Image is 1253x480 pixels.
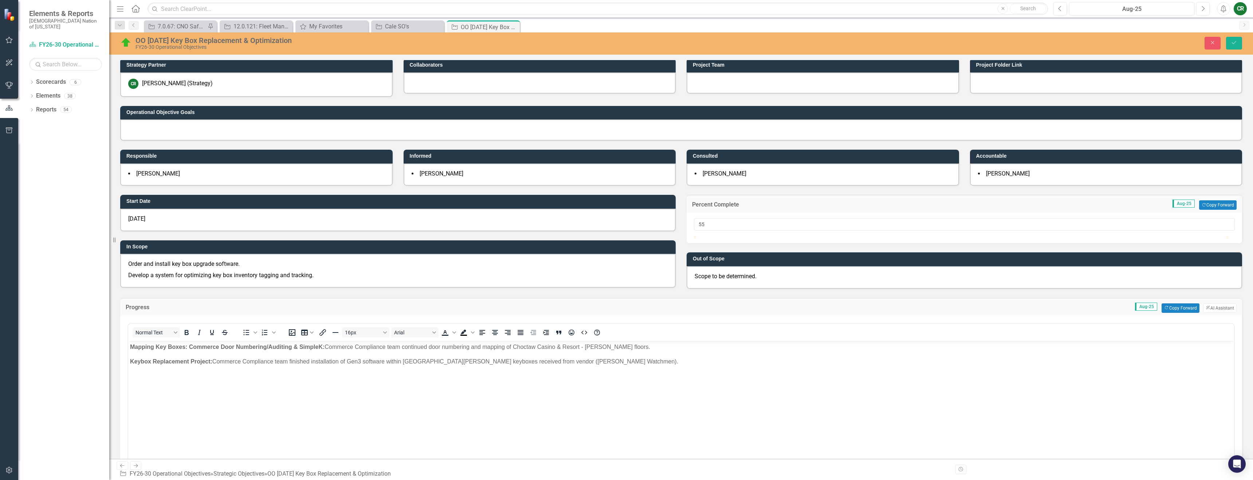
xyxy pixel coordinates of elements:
p: Scope to be determined. [695,272,1234,281]
span: Aug-25 [1173,200,1195,208]
div: Aug-25 [1072,5,1192,13]
div: Numbered list [259,327,277,338]
span: [PERSON_NAME] [136,170,180,177]
h3: Operational Objective Goals [126,110,1238,115]
span: Aug-25 [1135,303,1157,311]
span: Search [1020,5,1036,11]
a: FY26-30 Operational Objectives [29,41,102,49]
button: Blockquote [553,327,565,338]
a: My Favorites [297,22,366,31]
button: Table [299,327,316,338]
button: Font size 16px [342,327,389,338]
div: CR [128,79,138,89]
button: Align right [502,327,514,338]
a: Strategic Objectives [213,470,264,477]
span: [PERSON_NAME] [703,170,746,177]
button: Increase indent [540,327,552,338]
a: Scorecards [36,78,66,86]
button: Bold [180,327,193,338]
button: CR [1234,2,1247,15]
div: 6 [70,79,81,85]
h3: Out of Scope [693,256,1238,261]
div: [PERSON_NAME] (Strategy) [142,79,213,88]
small: [DEMOGRAPHIC_DATA] Nation of [US_STATE] [29,18,102,30]
img: ClearPoint Strategy [4,8,16,21]
button: Underline [206,327,218,338]
a: FY26-30 Operational Objectives [130,470,211,477]
div: Open Intercom Messenger [1228,455,1246,473]
iframe: Rich Text Area [128,341,1234,468]
h3: Informed [410,153,672,159]
button: Align center [489,327,501,338]
a: Cale SO's [373,22,442,31]
button: Copy Forward [1162,303,1199,313]
span: [DATE] [128,215,145,222]
span: [PERSON_NAME] [420,170,463,177]
h3: Consulted [693,153,955,159]
button: Help [591,327,603,338]
button: Block Normal Text [133,327,180,338]
button: Aug-25 [1069,2,1194,15]
div: Cale SO's [385,22,442,31]
h3: Project Team [693,62,955,68]
button: Search [1010,4,1046,14]
div: » » [119,470,394,478]
div: FY26-30 Operational Objectives [135,44,762,50]
p: Develop a system for optimizing key box inventory tagging and tracking. [128,270,668,280]
a: Reports [36,106,56,114]
img: On Target [120,37,132,48]
button: HTML Editor [578,327,590,338]
button: AI Assistant [1203,303,1237,313]
div: 54 [60,107,72,113]
h3: In Scope [126,244,672,249]
div: 7.0.67: CNO Safety Protocols [158,22,206,31]
button: Strikethrough [219,327,231,338]
button: Insert image [286,327,298,338]
h3: Strategy Partner [126,62,389,68]
p: Order and install key box upgrade software. [128,260,668,270]
button: Font Arial [391,327,439,338]
span: 16px [345,330,381,335]
a: 7.0.67: CNO Safety Protocols [146,22,206,31]
button: Emojis [565,327,578,338]
input: Search ClearPoint... [148,3,1048,15]
span: Normal Text [135,330,171,335]
h3: Responsible [126,153,389,159]
div: OO [DATE] Key Box Replacement & Optimization [135,36,762,44]
h3: Progress [126,304,335,311]
div: Text color [439,327,457,338]
div: Bullet list [240,327,258,338]
h3: Accountable [976,153,1239,159]
span: Elements & Reports [29,9,102,18]
span: [PERSON_NAME] [986,170,1030,177]
button: Insert/edit link [317,327,329,338]
a: 12.0.121: Fleet Management [221,22,291,31]
h3: Start Date [126,198,672,204]
h3: Collaborators [410,62,672,68]
div: 38 [64,93,76,99]
div: My Favorites [309,22,366,31]
div: 12.0.121: Fleet Management [233,22,291,31]
button: Align left [476,327,488,338]
button: Copy Forward [1199,200,1237,210]
button: Horizontal line [329,327,342,338]
button: Decrease indent [527,327,539,338]
a: Elements [36,92,60,100]
div: Background color Black [457,327,476,338]
div: OO [DATE] Key Box Replacement & Optimization [267,470,391,477]
h3: Percent Complete [692,201,922,208]
button: Italic [193,327,205,338]
span: Arial [394,330,430,335]
h3: Project Folder Link [976,62,1239,68]
input: Search Below... [29,58,102,71]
